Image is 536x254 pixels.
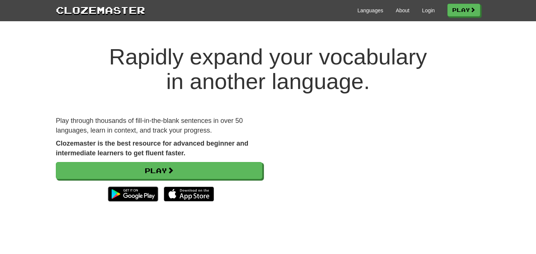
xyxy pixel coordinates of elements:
a: About [396,7,409,14]
a: Play [56,162,262,179]
a: Clozemaster [56,3,145,17]
img: Download_on_the_App_Store_Badge_US-UK_135x40-25178aeef6eb6b83b96f5f2d004eda3bffbb37122de64afbaef7... [164,187,214,201]
p: Play through thousands of fill-in-the-blank sentences in over 50 languages, learn in context, and... [56,116,262,135]
a: Login [422,7,435,14]
strong: Clozemaster is the best resource for advanced beginner and intermediate learners to get fluent fa... [56,140,248,157]
img: Get it on Google Play [104,183,162,205]
a: Play [447,4,480,16]
a: Languages [357,7,383,14]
